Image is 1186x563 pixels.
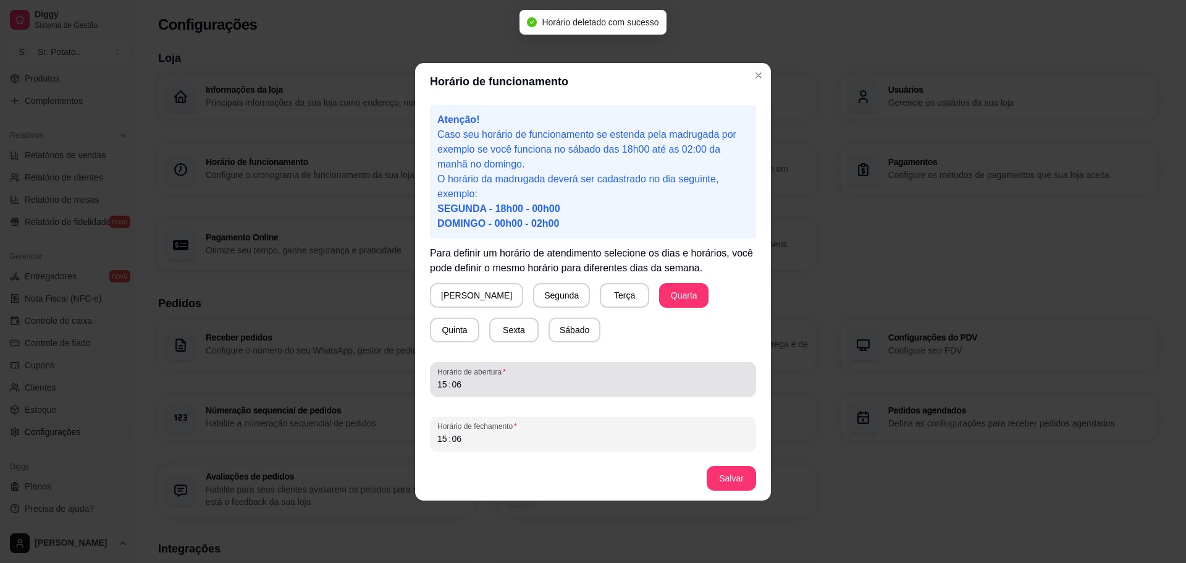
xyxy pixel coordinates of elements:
[437,367,749,377] span: Horário de abertura
[437,421,749,431] span: Horário de fechamento
[447,433,452,445] div: :
[542,17,658,27] span: Horário deletado com sucesso
[527,17,537,27] span: check-circle
[450,378,463,391] div: minute,
[437,172,749,231] p: O horário da madrugada deverá ser cadastrado no dia seguinte, exemplo:
[600,283,649,308] button: Terça
[436,433,448,445] div: hour,
[430,246,756,276] p: Para definir um horário de atendimento selecione os dias e horários, você pode definir o mesmo ho...
[437,218,559,229] span: DOMINGO - 00h00 - 02h00
[430,318,479,342] button: Quinta
[436,378,448,391] div: hour,
[415,63,771,100] header: Horário de funcionamento
[533,283,590,308] button: Segunda
[549,318,600,342] button: Sábado
[489,318,539,342] button: Sexta
[707,466,756,491] button: Salvar
[749,66,768,85] button: Close
[659,283,709,308] button: Quarta
[430,283,523,308] button: [PERSON_NAME]
[447,378,452,391] div: :
[437,203,560,214] span: SEGUNDA - 18h00 - 00h00
[437,127,749,172] p: Caso seu horário de funcionamento se estenda pela madrugada por exemplo se você funciona no sábad...
[450,433,463,445] div: minute,
[437,112,749,127] p: Atenção!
